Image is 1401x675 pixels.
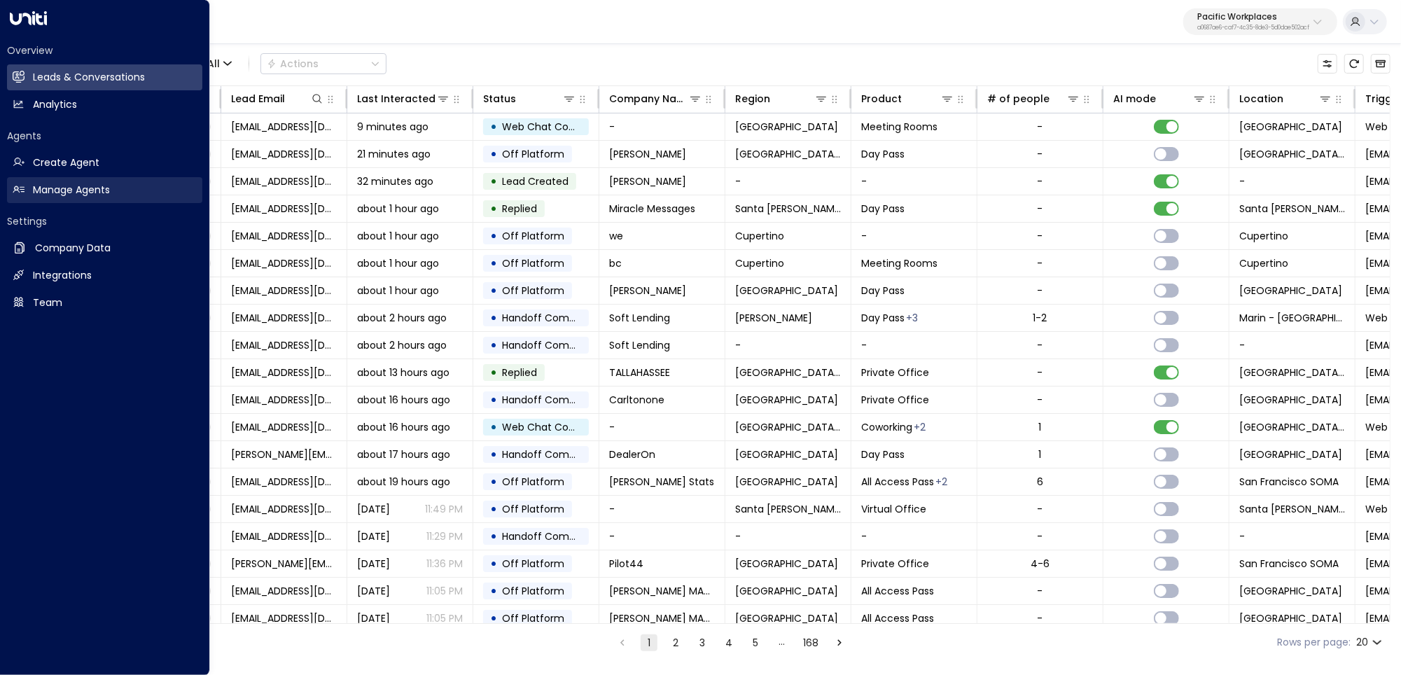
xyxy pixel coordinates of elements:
[609,557,643,571] span: Pilot44
[861,447,905,461] span: Day Pass
[231,256,337,270] span: tynishangreen29@gmail.com
[609,90,702,107] div: Company Name
[861,366,929,380] span: Private Office
[231,229,337,243] span: stefbirt@msn.com
[357,447,450,461] span: about 17 hours ago
[357,475,450,489] span: about 19 hours ago
[851,168,977,195] td: -
[1239,147,1345,161] span: San Jose
[231,366,337,380] span: weston@bio.fsu.edu
[735,420,841,434] span: San Jose
[260,53,386,74] button: Actions
[231,393,337,407] span: razrieh@carltonone.com
[735,311,812,325] span: Marin
[502,202,537,216] span: Replied
[861,90,902,107] div: Product
[267,57,319,70] div: Actions
[231,90,324,107] div: Lead Email
[1239,475,1339,489] span: San Francisco SOMA
[426,557,463,571] p: 11:36 PM
[861,284,905,298] span: Day Pass
[861,475,934,489] span: All Access Pass
[502,420,611,434] span: Web Chat Completed
[735,229,784,243] span: Cupertino
[231,90,285,107] div: Lead Email
[7,150,202,176] a: Create Agent
[725,168,851,195] td: -
[357,120,428,134] span: 9 minutes ago
[694,634,711,651] button: Go to page 3
[914,420,926,434] div: Day Pass,Private Office
[357,420,450,434] span: about 16 hours ago
[231,475,337,489] span: min@snappstats.com
[502,147,564,161] span: Off Platform
[609,311,670,325] span: Soft Lending
[1229,168,1355,195] td: -
[1039,447,1042,461] div: 1
[1038,147,1043,161] div: -
[357,366,449,380] span: about 13 hours ago
[1356,632,1385,653] div: 20
[483,90,576,107] div: Status
[599,496,725,522] td: -
[1239,420,1345,434] span: San Jose
[1239,584,1342,598] span: Las Vegas
[483,90,516,107] div: Status
[1113,90,1156,107] div: AI mode
[609,202,695,216] span: Miracle Messages
[490,306,497,330] div: •
[357,229,439,243] span: about 1 hour ago
[1031,557,1050,571] div: 4-6
[502,447,601,461] span: Handoff Completed
[35,241,111,256] h2: Company Data
[490,388,497,412] div: •
[502,338,601,352] span: Handoff Completed
[231,147,337,161] span: mtorrillo@gmail.com
[800,634,821,651] button: Go to page 168
[1239,366,1345,380] span: San Jose
[735,147,841,161] span: San Jose
[231,120,337,134] span: kjosephs@hks.harvard.edu
[502,174,569,188] span: Lead Created
[1239,502,1345,516] span: Santa Cruz
[231,447,337,461] span: roberts.dustin83@yahoo.com
[1033,311,1047,325] div: 1-2
[747,634,764,651] button: Go to page 5
[735,502,841,516] span: Santa Cruz
[987,90,1080,107] div: # of people
[502,611,564,625] span: Off Platform
[609,90,688,107] div: Company Name
[231,529,337,543] span: jkouragian@gmail.com
[231,611,337,625] span: gassent97@outlook.com
[1239,311,1345,325] span: Marin - Larkspur
[490,361,497,384] div: •
[1239,256,1288,270] span: Cupertino
[7,129,202,143] h2: Agents
[426,529,463,543] p: 11:29 PM
[1038,284,1043,298] div: -
[490,470,497,494] div: •
[1239,90,1332,107] div: Location
[1318,54,1337,74] button: Customize
[490,224,497,248] div: •
[1239,90,1283,107] div: Location
[735,611,838,625] span: Las Vegas
[735,475,838,489] span: San Francisco
[609,256,622,270] span: bc
[851,332,977,359] td: -
[7,64,202,90] a: Leads & Conversations
[7,214,202,228] h2: Settings
[357,393,450,407] span: about 16 hours ago
[609,147,686,161] span: Mark Torrillo
[490,443,497,466] div: •
[357,584,390,598] span: Yesterday
[33,268,92,283] h2: Integrations
[1197,25,1309,31] p: a0687ae6-caf7-4c35-8de3-5d0dae502acf
[609,284,686,298] span: Eiko Nishida
[861,584,934,598] span: All Access Pass
[1038,529,1043,543] div: -
[490,524,497,548] div: •
[735,256,784,270] span: Cupertino
[667,634,684,651] button: Go to page 2
[774,634,790,651] div: …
